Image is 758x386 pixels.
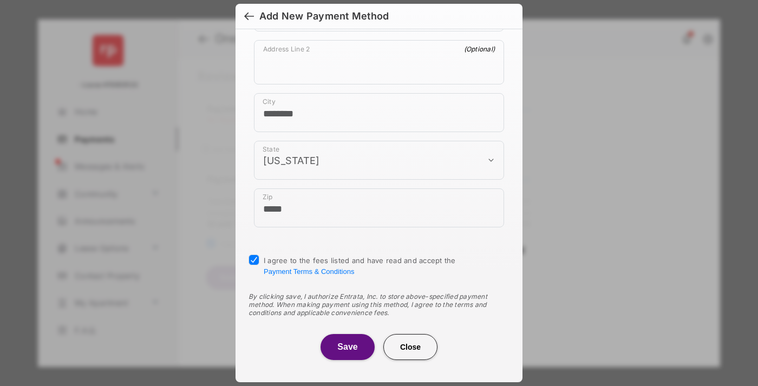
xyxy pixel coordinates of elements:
button: Save [321,334,375,360]
div: payment_method_screening[postal_addresses][locality] [254,93,504,132]
div: payment_method_screening[postal_addresses][addressLine2] [254,40,504,84]
button: I agree to the fees listed and have read and accept the [264,267,354,276]
div: payment_method_screening[postal_addresses][postalCode] [254,188,504,227]
span: I agree to the fees listed and have read and accept the [264,256,456,276]
div: Add New Payment Method [259,10,389,22]
div: By clicking save, I authorize Entrata, Inc. to store above-specified payment method. When making ... [249,292,509,317]
button: Close [383,334,437,360]
div: payment_method_screening[postal_addresses][administrativeArea] [254,141,504,180]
